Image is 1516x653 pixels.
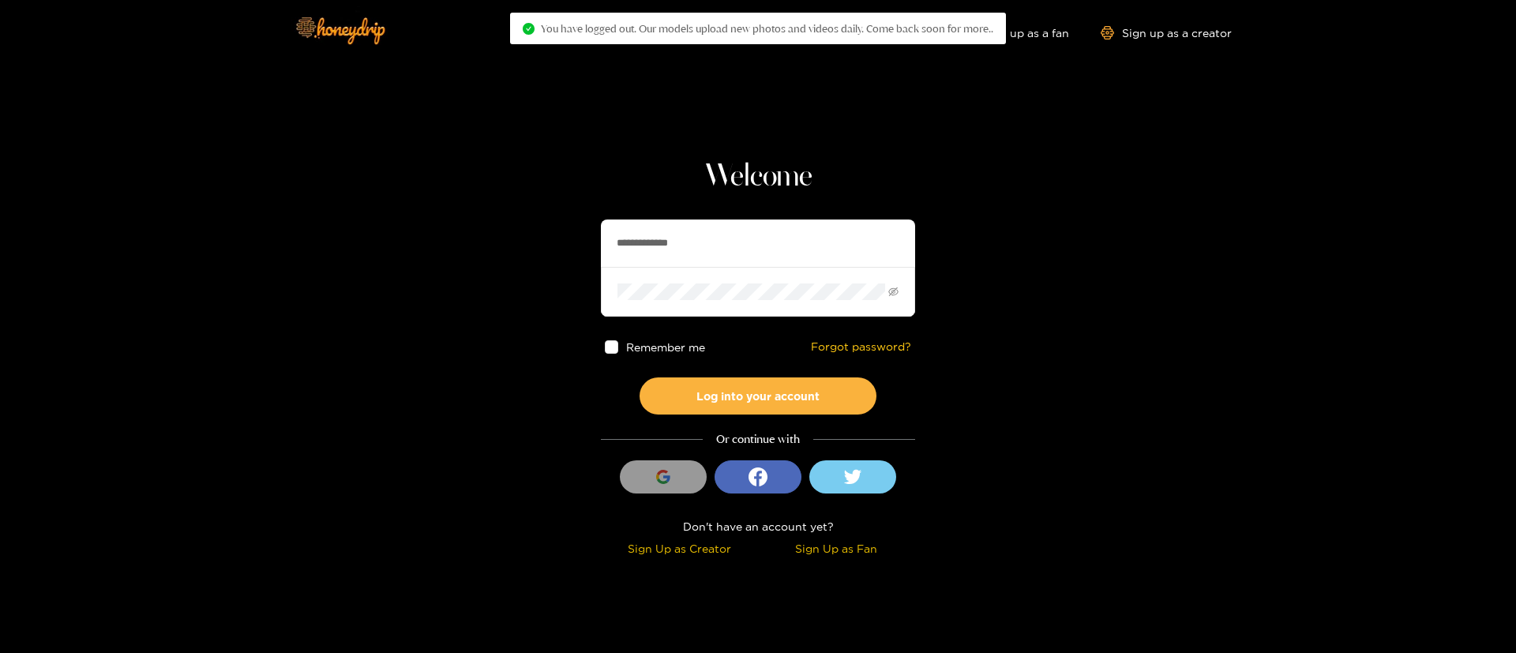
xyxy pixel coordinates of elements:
span: Remember me [626,341,705,353]
a: Sign up as a fan [961,26,1069,39]
div: Sign Up as Creator [605,539,754,557]
div: Or continue with [601,430,915,448]
span: eye-invisible [888,287,899,297]
a: Forgot password? [811,340,911,354]
div: Sign Up as Fan [762,539,911,557]
button: Log into your account [640,377,876,415]
div: Don't have an account yet? [601,517,915,535]
span: check-circle [523,23,535,35]
a: Sign up as a creator [1101,26,1232,39]
span: You have logged out. Our models upload new photos and videos daily. Come back soon for more.. [541,22,993,35]
h1: Welcome [601,158,915,196]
